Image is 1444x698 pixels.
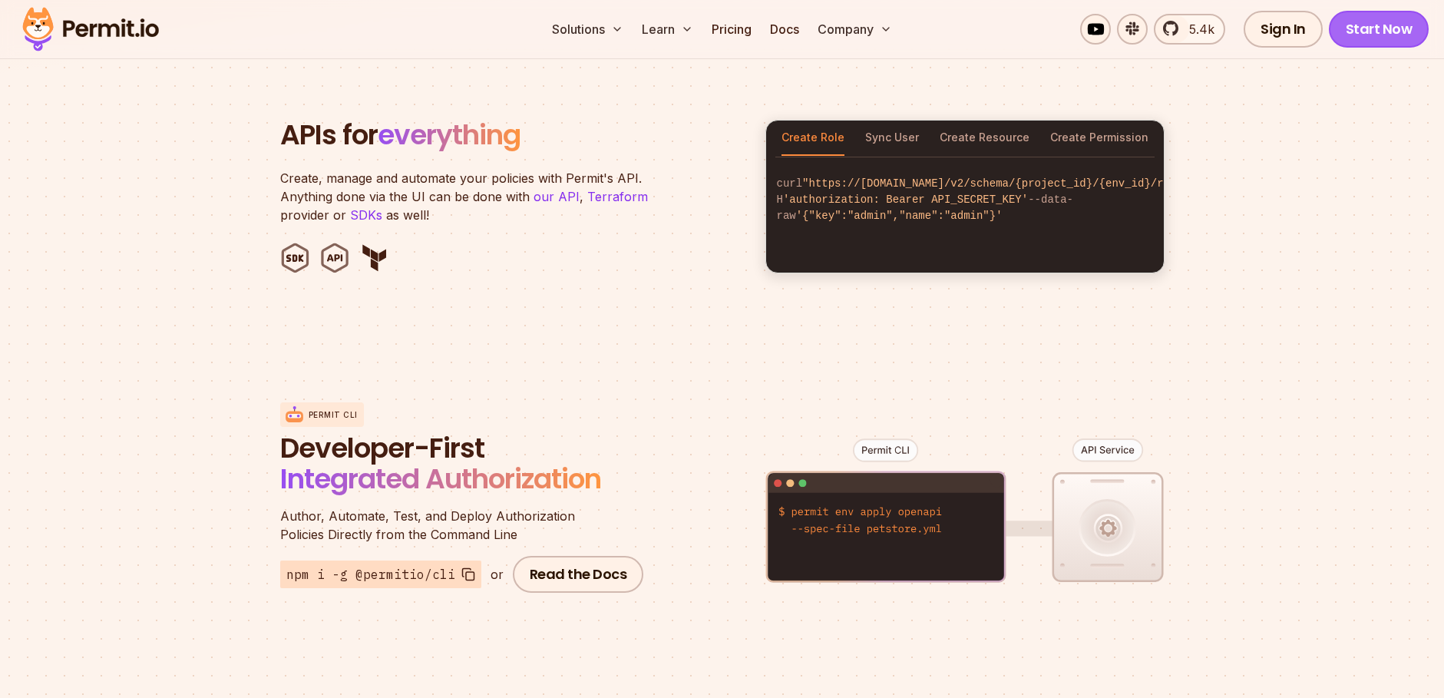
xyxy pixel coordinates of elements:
a: Pricing [705,14,758,45]
button: Create Permission [1050,121,1148,156]
span: Author, Automate, Test, and Deploy Authorization [280,507,649,525]
button: Sync User [865,121,919,156]
a: Sign In [1244,11,1323,48]
p: Policies Directly from the Command Line [280,507,649,544]
button: Learn [636,14,699,45]
h2: APIs for [280,120,747,151]
a: our API [534,189,580,204]
a: 5.4k [1154,14,1225,45]
button: Solutions [546,14,629,45]
span: 5.4k [1180,20,1214,38]
button: Company [811,14,898,45]
button: Create Resource [940,121,1029,156]
span: 'authorization: Bearer API_SECRET_KEY' [783,194,1028,206]
a: Read the Docs [513,556,644,593]
p: Create, manage and automate your policies with Permit's API. Anything done via the UI can be done... [280,169,664,224]
a: SDKs [350,207,382,223]
span: everything [378,115,520,154]
a: Terraform [587,189,648,204]
button: Create Role [781,121,844,156]
span: npm i -g @permitio/cli [286,565,455,584]
span: "https://[DOMAIN_NAME]/v2/schema/{project_id}/{env_id}/roles" [802,177,1195,190]
code: curl -H --data-raw [766,164,1164,237]
p: Permit CLI [309,409,358,421]
span: Integrated Authorization [280,459,601,498]
button: npm i -g @permitio/cli [280,561,481,588]
a: Docs [764,14,805,45]
a: Start Now [1329,11,1429,48]
div: or [491,565,504,584]
img: Permit logo [15,3,166,55]
span: Developer-First [280,433,649,464]
span: '{"key":"admin","name":"admin"}' [796,210,1003,222]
